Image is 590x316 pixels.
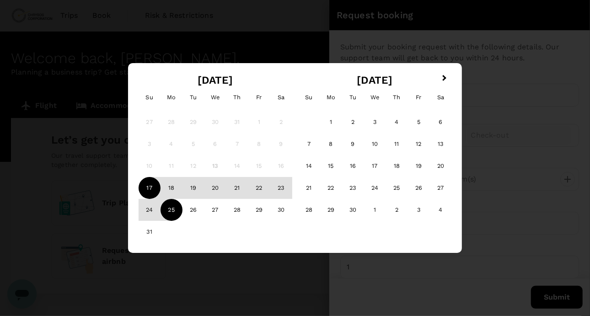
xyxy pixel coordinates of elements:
div: Not available Saturday, August 2nd, 2025 [270,111,292,133]
div: Saturday [429,86,451,108]
div: Choose Thursday, August 21st, 2025 [226,177,248,199]
div: Choose Thursday, September 11th, 2025 [386,133,408,155]
div: Thursday [226,86,248,108]
div: Not available Monday, July 28th, 2025 [161,111,182,133]
div: Not available Wednesday, July 30th, 2025 [204,111,226,133]
div: Choose Tuesday, September 16th, 2025 [342,155,364,177]
div: Choose Thursday, September 18th, 2025 [386,155,408,177]
div: Choose Tuesday, September 23rd, 2025 [342,177,364,199]
div: Choose Friday, September 26th, 2025 [408,177,429,199]
div: Choose Monday, August 18th, 2025 [161,177,182,199]
div: Choose Thursday, September 4th, 2025 [386,111,408,133]
div: Choose Friday, September 5th, 2025 [408,111,429,133]
div: Not available Tuesday, August 12th, 2025 [182,155,204,177]
div: Not available Wednesday, August 6th, 2025 [204,133,226,155]
div: Wednesday [204,86,226,108]
div: Not available Saturday, August 9th, 2025 [270,133,292,155]
div: Choose Friday, September 12th, 2025 [408,133,429,155]
div: Thursday [386,86,408,108]
div: Not available Tuesday, July 29th, 2025 [182,111,204,133]
div: Friday [248,86,270,108]
div: Choose Monday, September 29th, 2025 [320,199,342,221]
div: Not available Sunday, August 3rd, 2025 [139,133,161,155]
div: Tuesday [182,86,204,108]
div: Choose Tuesday, September 9th, 2025 [342,133,364,155]
div: Tuesday [342,86,364,108]
div: Not available Friday, August 1st, 2025 [248,111,270,133]
div: Not available Thursday, August 14th, 2025 [226,155,248,177]
div: Not available Friday, August 15th, 2025 [248,155,270,177]
h2: [DATE] [135,74,295,86]
div: Choose Thursday, October 2nd, 2025 [386,199,408,221]
div: Monday [161,86,182,108]
div: Sunday [139,86,161,108]
div: Choose Sunday, August 31st, 2025 [139,221,161,243]
div: Choose Wednesday, September 3rd, 2025 [364,111,386,133]
div: Choose Wednesday, October 1st, 2025 [364,199,386,221]
div: Choose Thursday, August 28th, 2025 [226,199,248,221]
div: Choose Sunday, September 28th, 2025 [298,199,320,221]
div: Choose Saturday, September 6th, 2025 [429,111,451,133]
div: Not available Sunday, August 17th, 2025 [139,177,161,199]
div: Choose Friday, August 22nd, 2025 [248,177,270,199]
button: Next Month [438,72,453,86]
div: Not available Friday, August 8th, 2025 [248,133,270,155]
div: Choose Sunday, September 14th, 2025 [298,155,320,177]
div: Monday [320,86,342,108]
div: Month August, 2025 [139,111,292,243]
div: Choose Saturday, September 27th, 2025 [429,177,451,199]
div: Friday [408,86,429,108]
div: Choose Friday, October 3rd, 2025 [408,199,429,221]
div: Not available Thursday, July 31st, 2025 [226,111,248,133]
div: Choose Wednesday, August 20th, 2025 [204,177,226,199]
div: Choose Wednesday, September 10th, 2025 [364,133,386,155]
div: Choose Sunday, August 24th, 2025 [139,199,161,221]
div: Not available Sunday, July 27th, 2025 [139,111,161,133]
h2: [DATE] [295,74,455,86]
div: Choose Sunday, September 7th, 2025 [298,133,320,155]
div: Choose Thursday, September 25th, 2025 [386,177,408,199]
div: Choose Saturday, August 30th, 2025 [270,199,292,221]
div: Not available Tuesday, August 5th, 2025 [182,133,204,155]
div: Sunday [298,86,320,108]
div: Not available Thursday, August 7th, 2025 [226,133,248,155]
div: Choose Tuesday, September 30th, 2025 [342,199,364,221]
div: Choose Tuesday, September 2nd, 2025 [342,111,364,133]
div: Saturday [270,86,292,108]
div: Choose Tuesday, August 19th, 2025 [182,177,204,199]
div: Choose Tuesday, August 26th, 2025 [182,199,204,221]
div: Month September, 2025 [298,111,451,221]
div: Choose Wednesday, September 24th, 2025 [364,177,386,199]
div: Choose Wednesday, August 27th, 2025 [204,199,226,221]
div: Choose Monday, September 22nd, 2025 [320,177,342,199]
div: Choose Friday, September 19th, 2025 [408,155,429,177]
div: Choose Monday, September 1st, 2025 [320,111,342,133]
div: Choose Monday, August 25th, 2025 [161,199,182,221]
div: Not available Monday, August 11th, 2025 [161,155,182,177]
div: Not available Monday, August 4th, 2025 [161,133,182,155]
div: Choose Friday, August 29th, 2025 [248,199,270,221]
div: Choose Monday, September 15th, 2025 [320,155,342,177]
div: Choose Saturday, August 23rd, 2025 [270,177,292,199]
div: Choose Wednesday, September 17th, 2025 [364,155,386,177]
div: Choose Saturday, September 13th, 2025 [429,133,451,155]
div: Choose Saturday, October 4th, 2025 [429,199,451,221]
div: Not available Wednesday, August 13th, 2025 [204,155,226,177]
div: Choose Monday, September 8th, 2025 [320,133,342,155]
div: Choose Saturday, September 20th, 2025 [429,155,451,177]
div: Choose Sunday, September 21st, 2025 [298,177,320,199]
div: Not available Sunday, August 10th, 2025 [139,155,161,177]
div: Not available Saturday, August 16th, 2025 [270,155,292,177]
div: Wednesday [364,86,386,108]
